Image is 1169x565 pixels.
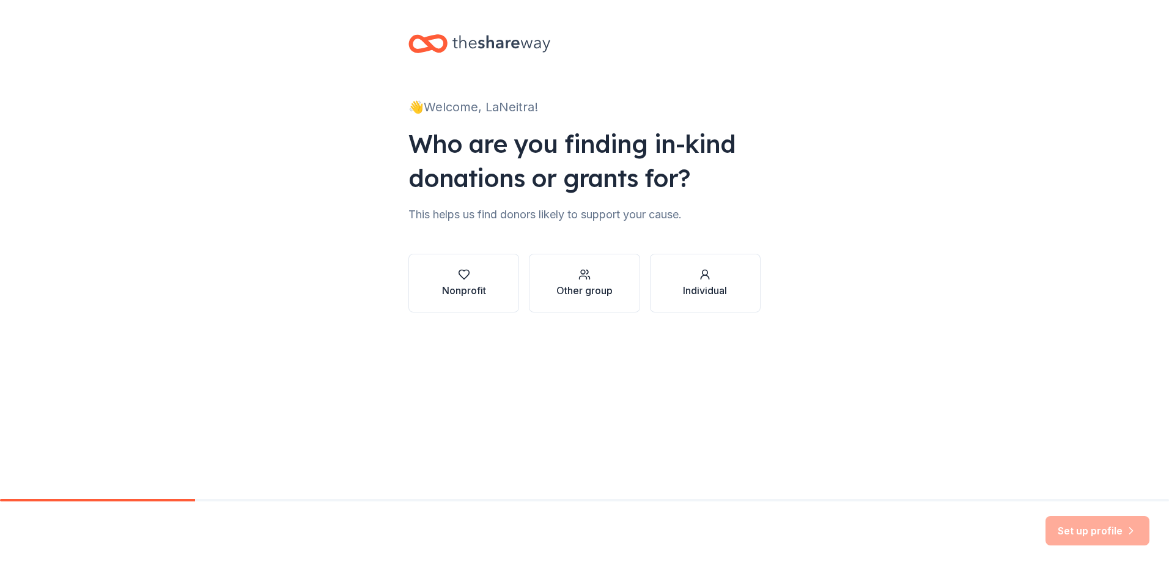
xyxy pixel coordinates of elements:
div: This helps us find donors likely to support your cause. [408,205,761,224]
div: 👋 Welcome, LaNeitra! [408,97,761,117]
div: Other group [556,283,613,298]
button: Nonprofit [408,254,519,312]
button: Individual [650,254,761,312]
div: Who are you finding in-kind donations or grants for? [408,127,761,195]
button: Other group [529,254,640,312]
div: Nonprofit [442,283,486,298]
div: Individual [683,283,727,298]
